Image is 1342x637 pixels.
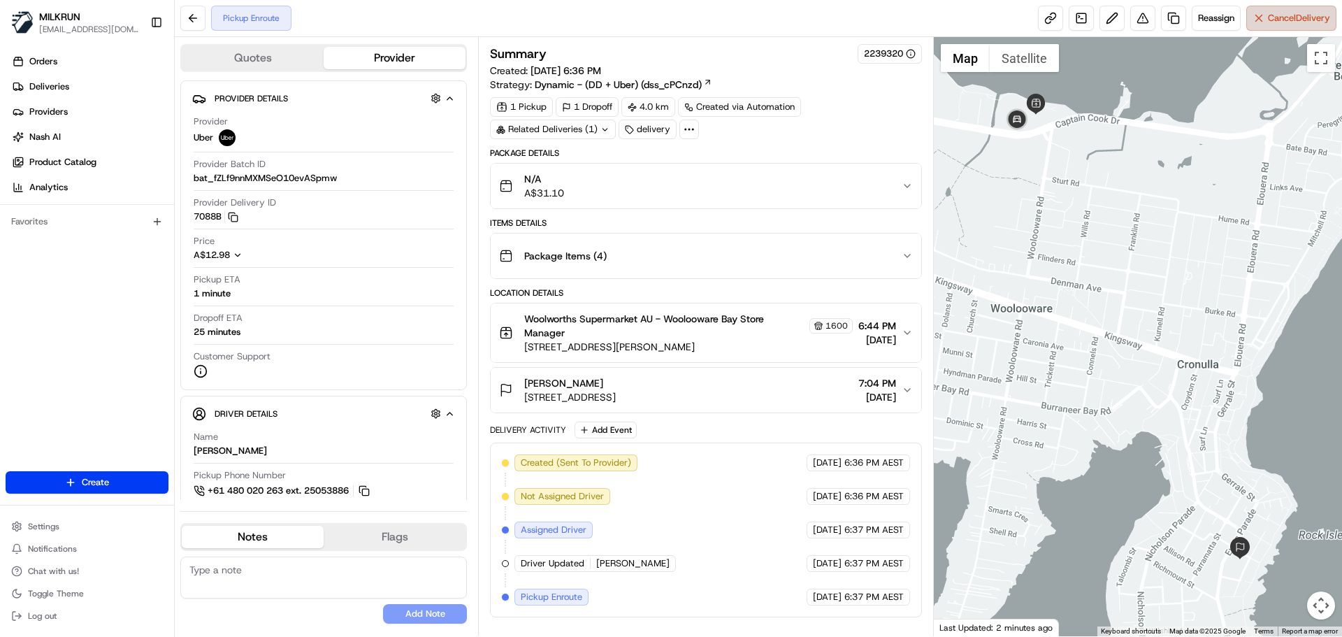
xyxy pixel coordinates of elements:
[215,408,277,420] span: Driver Details
[6,126,174,148] a: Nash AI
[1282,627,1338,635] a: Report a map error
[6,517,168,536] button: Settings
[39,24,139,35] button: [EMAIL_ADDRESS][DOMAIN_NAME]
[29,55,57,68] span: Orders
[194,196,276,209] span: Provider Delivery ID
[82,476,109,489] span: Create
[521,557,584,570] span: Driver Updated
[219,129,236,146] img: uber-new-logo.jpeg
[937,618,983,636] a: Open this area in Google Maps (opens a new window)
[6,76,174,98] a: Deliveries
[28,588,84,599] span: Toggle Theme
[1169,627,1246,635] span: Map data ©2025 Google
[194,158,266,171] span: Provider Batch ID
[531,64,601,77] span: [DATE] 6:36 PM
[844,524,904,536] span: 6:37 PM AEST
[844,591,904,603] span: 6:37 PM AEST
[194,131,213,144] span: Uber
[215,93,288,104] span: Provider Details
[491,164,921,208] button: N/AA$31.10
[524,186,564,200] span: A$31.10
[490,148,921,159] div: Package Details
[596,557,670,570] span: [PERSON_NAME]
[192,87,455,110] button: Provider Details
[29,80,69,93] span: Deliveries
[490,287,921,299] div: Location Details
[1101,627,1161,636] button: Keyboard shortcuts
[491,234,921,278] button: Package Items (4)
[194,172,337,185] span: bat_fZLf9nnMXMSeO10evASpmw
[324,526,466,548] button: Flags
[6,101,174,123] a: Providers
[491,368,921,413] button: [PERSON_NAME][STREET_ADDRESS]7:04 PM[DATE]
[535,78,702,92] span: Dynamic - (DD + Uber) (dss_cPCnzd)
[6,50,174,73] a: Orders
[194,287,231,300] div: 1 minute
[490,48,547,60] h3: Summary
[1198,12,1234,24] span: Reassign
[1246,6,1336,31] button: CancelDelivery
[39,10,80,24] button: MILKRUN
[535,78,712,92] a: Dynamic - (DD + Uber) (dss_cPCnzd)
[6,539,168,559] button: Notifications
[813,557,842,570] span: [DATE]
[524,249,607,263] span: Package Items ( 4 )
[194,445,267,457] div: [PERSON_NAME]
[491,303,921,362] button: Woolworths Supermarket AU - Woolooware Bay Store Manager1600[STREET_ADDRESS][PERSON_NAME]6:44 PM[...
[521,457,631,469] span: Created (Sent To Provider)
[194,312,243,324] span: Dropoff ETA
[182,47,324,69] button: Quotes
[29,106,68,118] span: Providers
[825,320,848,331] span: 1600
[619,120,677,139] div: delivery
[194,483,372,499] button: +61 480 020 263 ext. 25053886
[521,490,604,503] span: Not Assigned Driver
[490,64,601,78] span: Created:
[28,610,57,622] span: Log out
[575,422,637,438] button: Add Event
[194,210,238,223] button: 7088B
[524,312,806,340] span: Woolworths Supermarket AU - Woolooware Bay Store Manager
[858,390,896,404] span: [DATE]
[813,524,842,536] span: [DATE]
[844,557,904,570] span: 6:37 PM AEST
[28,566,79,577] span: Chat with us!
[524,390,616,404] span: [STREET_ADDRESS]
[990,44,1059,72] button: Show satellite imagery
[6,471,168,494] button: Create
[844,457,904,469] span: 6:36 PM AEST
[844,490,904,503] span: 6:36 PM AEST
[490,120,616,139] div: Related Deliveries (1)
[6,6,145,39] button: MILKRUNMILKRUN[EMAIL_ADDRESS][DOMAIN_NAME]
[1268,12,1330,24] span: Cancel Delivery
[1307,592,1335,620] button: Map camera controls
[194,273,240,286] span: Pickup ETA
[194,326,240,338] div: 25 minutes
[6,561,168,581] button: Chat with us!
[934,619,1059,636] div: Last Updated: 2 minutes ago
[194,235,215,248] span: Price
[194,249,317,262] button: A$12.98
[28,521,59,532] span: Settings
[813,457,842,469] span: [DATE]
[678,97,801,117] a: Created via Automation
[524,376,603,390] span: [PERSON_NAME]
[864,48,916,60] button: 2239320
[937,618,983,636] img: Google
[6,151,174,173] a: Product Catalog
[6,210,168,233] div: Favorites
[524,172,564,186] span: N/A
[858,319,896,333] span: 6:44 PM
[521,591,582,603] span: Pickup Enroute
[490,424,566,436] div: Delivery Activity
[182,526,324,548] button: Notes
[490,78,712,92] div: Strategy:
[324,47,466,69] button: Provider
[29,156,96,169] span: Product Catalog
[521,524,586,536] span: Assigned Driver
[556,97,619,117] div: 1 Dropoff
[6,584,168,603] button: Toggle Theme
